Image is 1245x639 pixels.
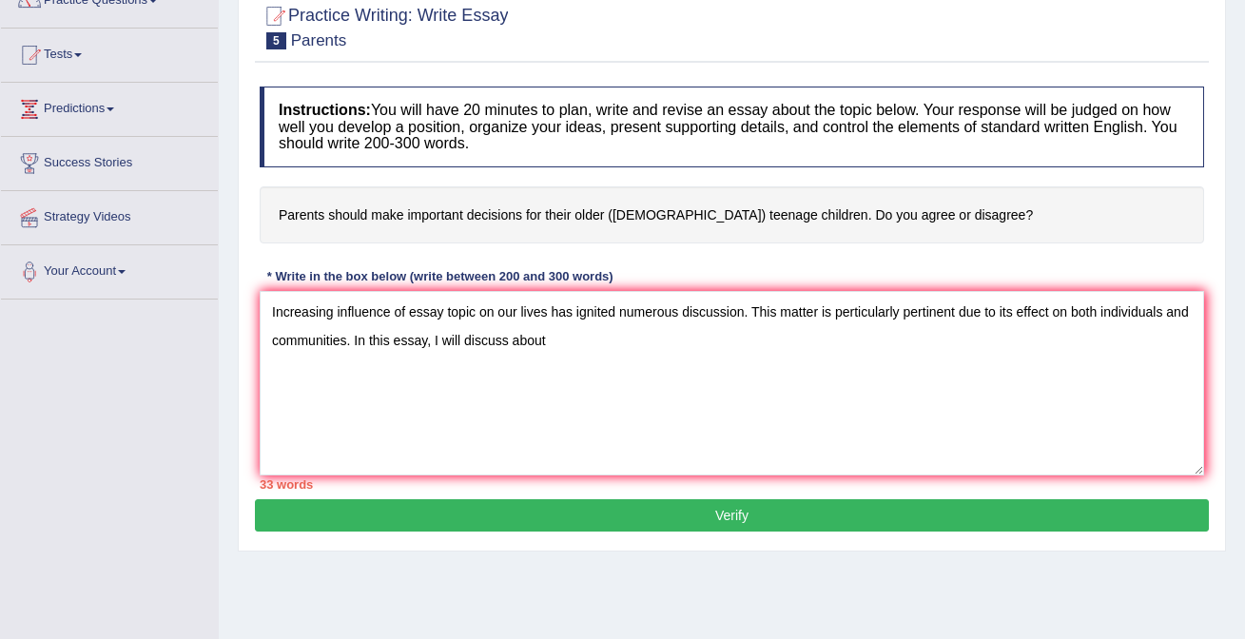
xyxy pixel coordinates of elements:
a: Strategy Videos [1,191,218,239]
h2: Practice Writing: Write Essay [260,2,508,49]
small: Parents [291,31,347,49]
a: Your Account [1,245,218,293]
span: 5 [266,32,286,49]
b: Instructions: [279,102,371,118]
button: Verify [255,499,1209,532]
h4: You will have 20 minutes to plan, write and revise an essay about the topic below. Your response ... [260,87,1204,167]
h4: Parents should make important decisions for their older ([DEMOGRAPHIC_DATA]) teenage children. Do... [260,186,1204,244]
div: * Write in the box below (write between 200 and 300 words) [260,267,620,285]
div: 33 words [260,475,1204,494]
a: Predictions [1,83,218,130]
a: Success Stories [1,137,218,184]
a: Tests [1,29,218,76]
